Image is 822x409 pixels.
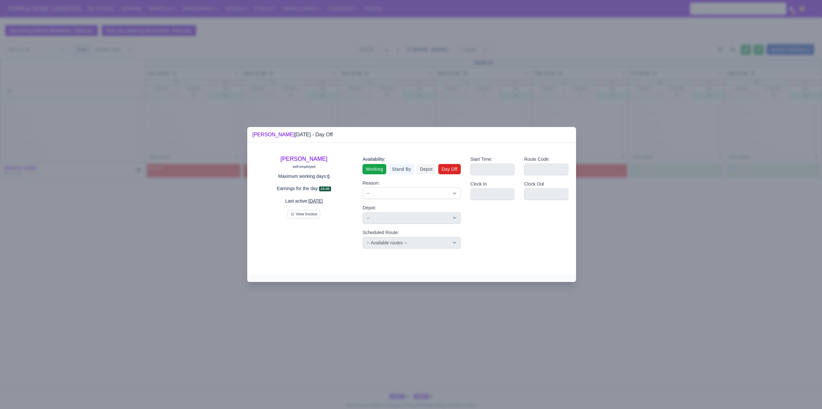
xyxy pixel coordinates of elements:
u: [DATE] [308,198,323,204]
iframe: Chat Widget [706,334,822,409]
span: £0.00 [319,186,331,191]
small: self-employed [293,165,315,168]
a: [PERSON_NAME] [281,156,328,162]
label: Reason: [363,179,380,187]
a: [PERSON_NAME] [252,132,295,137]
div: Availability: [363,156,460,163]
label: Start Time: [470,156,493,163]
a: Day Off [438,164,461,174]
label: Clock Out [524,180,544,188]
a: Depot [417,164,436,174]
div: [DATE] - Day Off [252,131,333,139]
button: View Invoice [288,210,320,218]
label: Route Code: [524,156,550,163]
a: Stand By [389,164,414,174]
label: Scheduled Route: [363,229,399,236]
u: 6 [327,174,330,179]
a: Working [363,164,386,174]
p: Maximum working days: [255,173,353,180]
p: Earnings for the day: [255,185,353,192]
label: Depot: [363,204,376,212]
p: Last active: [255,197,353,205]
label: Clock In [470,180,487,188]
